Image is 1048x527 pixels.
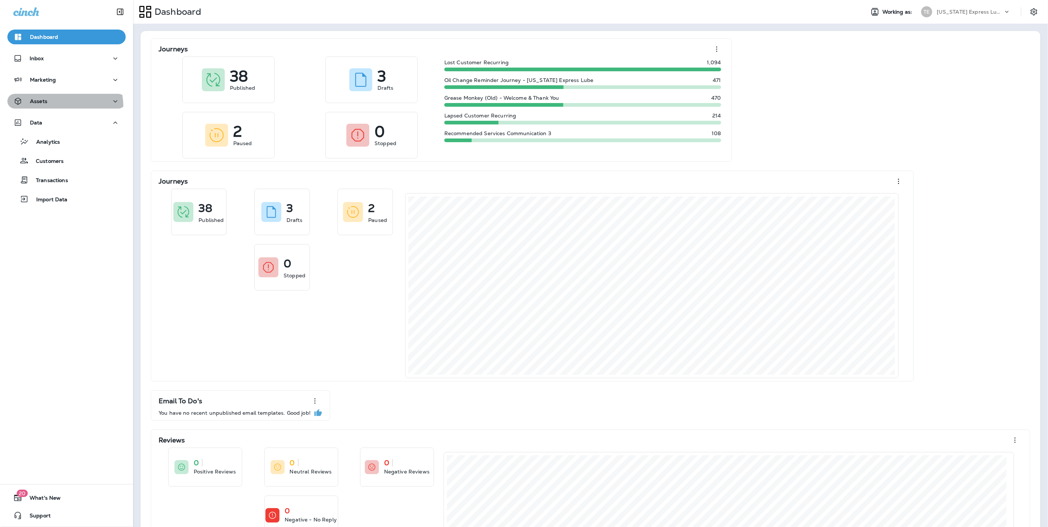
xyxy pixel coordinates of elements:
[7,115,126,130] button: Data
[152,6,201,17] p: Dashboard
[194,468,236,475] p: Positive Reviews
[22,495,61,504] span: What's New
[30,120,43,126] p: Data
[7,490,126,505] button: 20What's New
[368,216,387,224] p: Paused
[199,205,212,212] p: 38
[233,140,252,147] p: Paused
[159,397,202,405] p: Email To Do's
[285,516,337,523] p: Negative - No Reply
[711,95,721,101] p: 470
[159,45,188,53] p: Journeys
[233,128,242,135] p: 2
[29,196,68,203] p: Import Data
[444,59,509,65] p: Lost Customer Recurring
[444,77,593,83] p: Oil Change Reminder Journey - [US_STATE] Express Lube
[30,55,44,61] p: Inbox
[921,6,932,17] div: TE
[882,9,914,15] span: Working as:
[30,77,56,83] p: Marketing
[444,113,516,119] p: Lapsed Customer Recurring
[713,77,721,83] p: 471
[374,128,385,135] p: 0
[230,84,255,92] p: Published
[7,191,126,207] button: Import Data
[368,205,375,212] p: 2
[285,507,290,514] p: 0
[17,490,28,497] span: 20
[30,98,47,104] p: Assets
[937,9,1003,15] p: [US_STATE] Express Lube & Auto
[1027,5,1041,18] button: Settings
[284,260,291,267] p: 0
[159,410,311,416] p: You have no recent unpublished email templates. Good job!
[377,84,394,92] p: Drafts
[230,72,248,80] p: 38
[712,113,721,119] p: 214
[199,216,224,224] p: Published
[159,178,188,185] p: Journeys
[286,216,303,224] p: Drafts
[712,130,721,136] p: 108
[284,272,305,279] p: Stopped
[7,51,126,66] button: Inbox
[384,468,430,475] p: Negative Reviews
[7,172,126,188] button: Transactions
[28,158,64,165] p: Customers
[159,437,185,444] p: Reviews
[30,34,58,40] p: Dashboard
[7,508,126,523] button: Support
[28,177,68,184] p: Transactions
[7,30,126,44] button: Dashboard
[194,459,199,466] p: 0
[444,130,551,136] p: Recommended Services Communication 3
[290,459,295,466] p: 0
[29,139,60,146] p: Analytics
[377,72,386,80] p: 3
[707,59,721,65] p: 1,094
[384,459,389,466] p: 0
[7,134,126,149] button: Analytics
[7,153,126,168] button: Customers
[22,513,51,521] span: Support
[290,468,332,475] p: Neutral Reviews
[444,95,559,101] p: Grease Monkey (Old) - Welcome & Thank You
[7,94,126,109] button: Assets
[374,140,396,147] p: Stopped
[110,4,130,19] button: Collapse Sidebar
[7,72,126,87] button: Marketing
[286,205,293,212] p: 3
